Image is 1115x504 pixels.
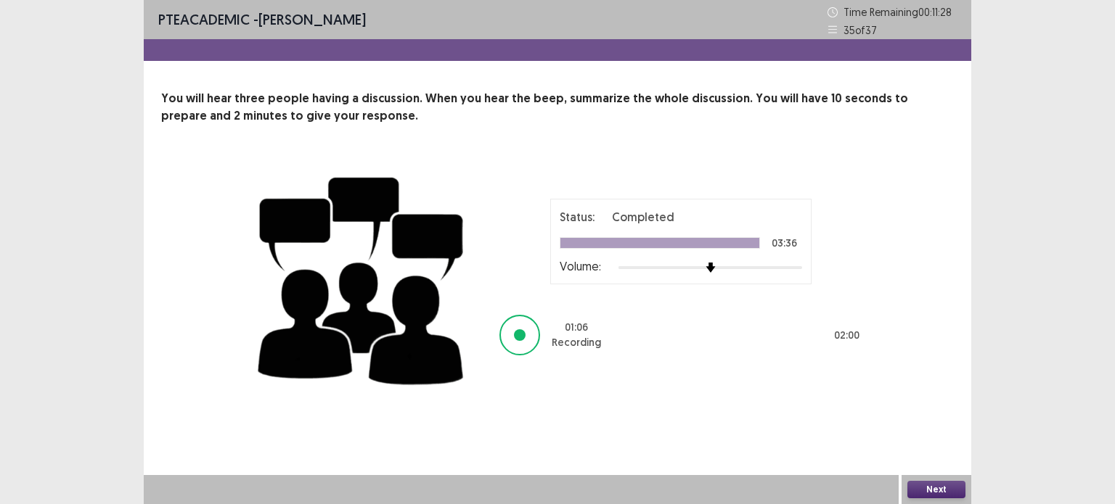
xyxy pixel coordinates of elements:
[560,257,601,275] p: Volume:
[844,22,877,38] p: 35 of 37
[552,335,601,350] p: Recording
[907,481,965,498] button: Next
[706,263,716,273] img: arrow-thumb
[161,90,954,125] p: You will hear three people having a discussion. When you hear the beep, summarize the whole discu...
[844,4,957,20] p: Time Remaining 00 : 11 : 28
[612,208,674,226] p: Completed
[834,328,859,343] p: 02 : 00
[772,238,797,248] p: 03:36
[253,160,470,397] img: group-discussion
[565,320,588,335] p: 01 : 06
[158,10,250,28] span: PTE academic
[560,208,595,226] p: Status:
[158,9,366,30] p: - [PERSON_NAME]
